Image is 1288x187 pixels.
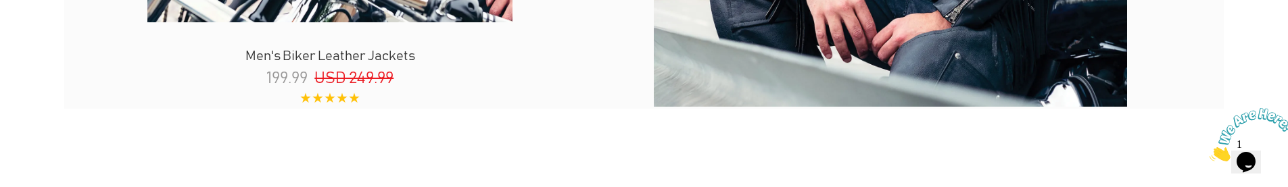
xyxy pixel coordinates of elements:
[147,49,512,63] p: Men's Biker Leather Jackets
[147,66,512,90] p: 199.99
[147,90,512,107] p: ★★★★★
[1204,103,1288,167] iframe: chat widget
[5,5,89,59] img: Chat attention grabber
[5,5,11,17] span: 1
[308,70,393,86] span: USD 249.99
